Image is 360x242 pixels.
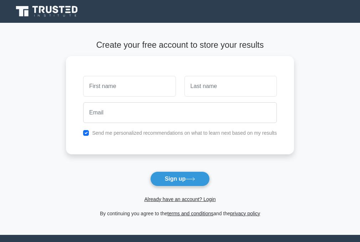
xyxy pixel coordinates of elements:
[83,76,176,97] input: First name
[230,211,260,216] a: privacy policy
[92,130,277,136] label: Send me personalized recommendations on what to learn next based on my results
[184,76,277,97] input: Last name
[66,40,294,50] h4: Create your free account to store your results
[144,196,216,202] a: Already have an account? Login
[62,209,298,218] div: By continuing you agree to the and the
[83,102,277,123] input: Email
[167,211,213,216] a: terms and conditions
[150,171,210,186] button: Sign up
